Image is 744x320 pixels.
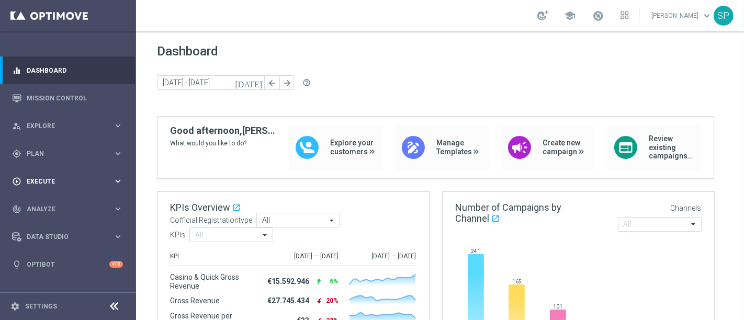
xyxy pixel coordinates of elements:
a: [PERSON_NAME]keyboard_arrow_down [650,8,714,24]
div: Analyze [12,204,113,214]
button: track_changes Analyze keyboard_arrow_right [12,205,123,213]
a: Dashboard [27,56,123,84]
span: keyboard_arrow_down [701,10,713,21]
i: keyboard_arrow_right [113,148,123,158]
div: Plan [12,149,113,158]
i: keyboard_arrow_right [113,176,123,186]
div: +10 [109,261,123,268]
div: SP [714,6,734,26]
span: Explore [27,123,113,129]
i: keyboard_arrow_right [113,204,123,214]
i: keyboard_arrow_right [113,232,123,242]
button: play_circle_outline Execute keyboard_arrow_right [12,177,123,186]
i: play_circle_outline [12,177,21,186]
div: Dashboard [12,56,123,84]
button: Mission Control [12,94,123,102]
div: Explore [12,121,113,131]
div: Mission Control [12,84,123,112]
i: lightbulb [12,260,21,269]
span: school [564,10,576,21]
span: Plan [27,151,113,157]
div: Data Studio [12,232,113,242]
i: keyboard_arrow_right [113,121,123,131]
a: Optibot [27,250,109,278]
i: settings [10,302,20,311]
button: Data Studio keyboard_arrow_right [12,233,123,241]
a: Mission Control [27,84,123,112]
i: equalizer [12,66,21,75]
a: Settings [25,303,57,310]
span: Analyze [27,206,113,212]
div: Optibot [12,250,123,278]
button: person_search Explore keyboard_arrow_right [12,122,123,130]
i: track_changes [12,204,21,214]
span: Data Studio [27,234,113,240]
button: gps_fixed Plan keyboard_arrow_right [12,150,123,158]
i: gps_fixed [12,149,21,158]
div: Execute [12,177,113,186]
i: person_search [12,121,21,131]
button: equalizer Dashboard [12,66,123,75]
span: Execute [27,178,113,185]
button: lightbulb Optibot +10 [12,260,123,269]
